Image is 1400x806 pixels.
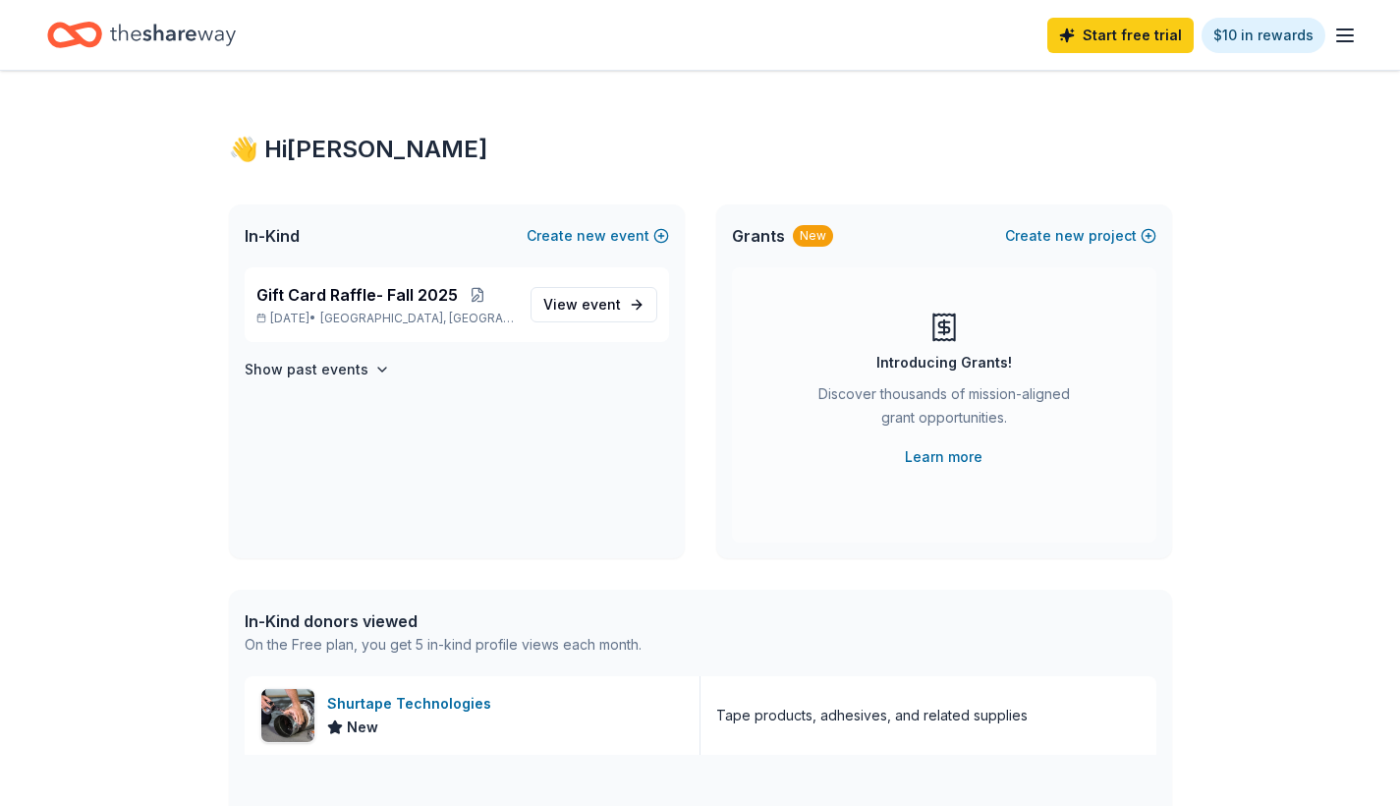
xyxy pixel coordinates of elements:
a: View event [531,287,657,322]
a: Learn more [905,445,982,469]
span: Gift Card Raffle- Fall 2025 [256,283,458,307]
a: Start free trial [1047,18,1194,53]
button: Show past events [245,358,390,381]
div: Tape products, adhesives, and related supplies [716,704,1028,727]
p: [DATE] • [256,311,515,326]
div: 👋 Hi [PERSON_NAME] [229,134,1172,165]
img: Image for Shurtape Technologies [261,689,314,742]
span: In-Kind [245,224,300,248]
span: New [347,716,378,739]
a: Home [47,12,236,58]
div: Shurtape Technologies [327,692,499,716]
span: new [1055,224,1085,248]
span: new [577,224,606,248]
div: Introducing Grants! [876,351,1012,374]
span: View [543,293,621,317]
div: On the Free plan, you get 5 in-kind profile views each month. [245,633,642,657]
div: Discover thousands of mission-aligned grant opportunities. [811,382,1078,437]
span: Grants [732,224,785,248]
h4: Show past events [245,358,368,381]
a: $10 in rewards [1202,18,1325,53]
div: New [793,225,833,247]
span: [GEOGRAPHIC_DATA], [GEOGRAPHIC_DATA] [320,311,514,326]
button: Createnewevent [527,224,669,248]
div: In-Kind donors viewed [245,609,642,633]
span: event [582,296,621,313]
button: Createnewproject [1005,224,1156,248]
